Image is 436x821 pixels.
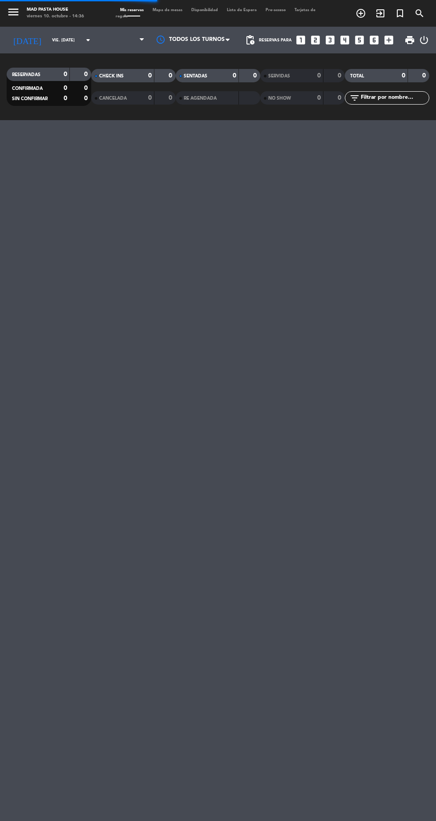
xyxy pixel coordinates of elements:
strong: 0 [317,95,321,101]
span: Mapa de mesas [148,8,187,12]
strong: 0 [317,73,321,79]
i: menu [7,5,20,19]
i: add_box [383,34,395,46]
span: CONFIRMADA [12,86,43,91]
span: SENTADAS [184,74,207,78]
i: turned_in_not [395,8,405,19]
i: looks_3 [324,34,336,46]
input: Filtrar por nombre... [360,93,429,103]
div: LOG OUT [419,27,429,53]
i: looks_4 [339,34,351,46]
i: exit_to_app [375,8,386,19]
strong: 0 [148,73,152,79]
strong: 0 [169,95,174,101]
span: Mis reservas [116,8,148,12]
strong: 0 [64,71,67,77]
i: filter_list [349,93,360,103]
span: SERVIDAS [268,74,290,78]
i: [DATE] [7,31,48,49]
i: looks_one [295,34,307,46]
button: menu [7,5,20,21]
div: Mad Pasta House [27,7,84,13]
i: search [414,8,425,19]
strong: 0 [84,95,89,101]
strong: 0 [233,73,236,79]
strong: 0 [338,95,343,101]
strong: 0 [402,73,405,79]
span: TOTAL [350,74,364,78]
strong: 0 [84,85,89,91]
strong: 0 [84,71,89,77]
i: looks_5 [354,34,365,46]
span: Lista de Espera [222,8,261,12]
strong: 0 [422,73,428,79]
strong: 0 [169,73,174,79]
strong: 0 [148,95,152,101]
span: Pre-acceso [261,8,290,12]
span: CHECK INS [99,74,124,78]
strong: 0 [338,73,343,79]
i: looks_two [310,34,321,46]
i: looks_6 [368,34,380,46]
span: print [404,35,415,45]
span: NO SHOW [268,96,291,101]
span: Reservas para [259,38,292,43]
span: CANCELADA [99,96,127,101]
strong: 0 [253,73,258,79]
div: viernes 10. octubre - 14:36 [27,13,84,20]
i: arrow_drop_down [83,35,93,45]
strong: 0 [64,95,67,101]
span: RESERVADAS [12,73,40,77]
strong: 0 [64,85,67,91]
span: RE AGENDADA [184,96,217,101]
i: add_circle_outline [355,8,366,19]
span: Disponibilidad [187,8,222,12]
i: power_settings_new [419,35,429,45]
span: SIN CONFIRMAR [12,97,48,101]
span: pending_actions [245,35,255,45]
